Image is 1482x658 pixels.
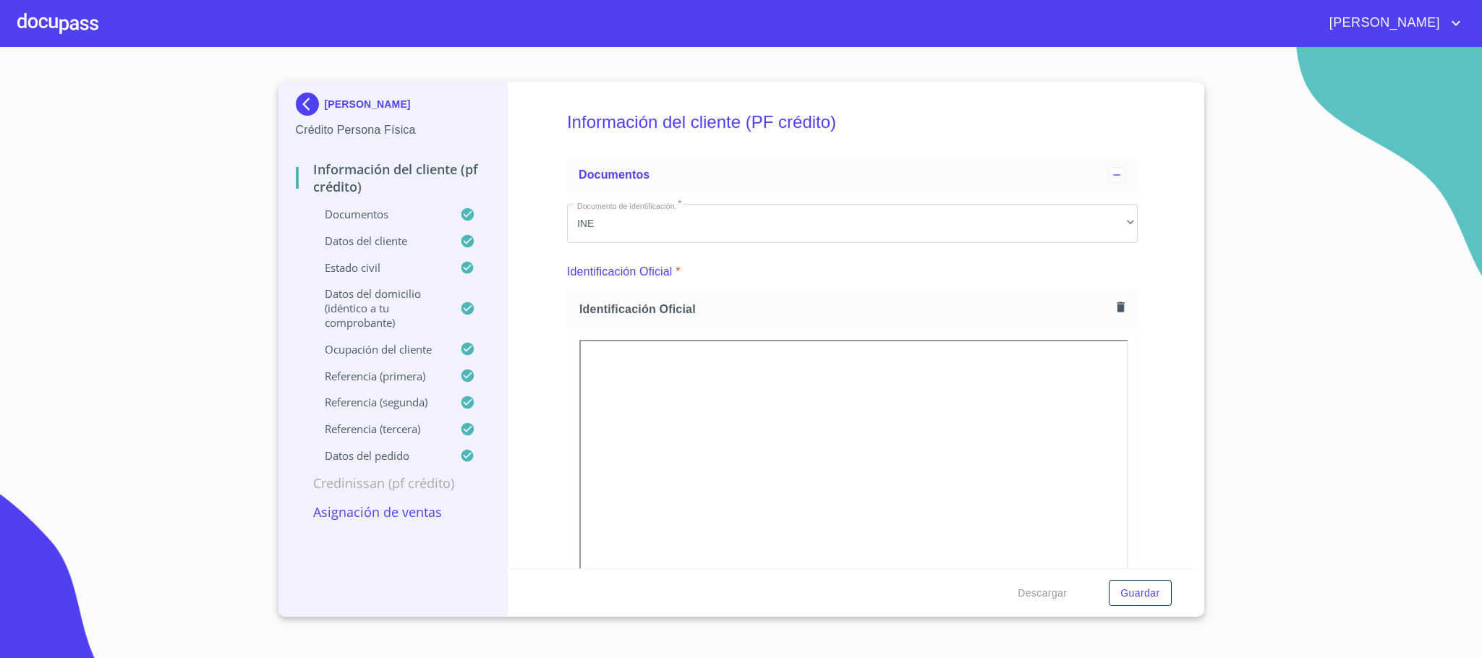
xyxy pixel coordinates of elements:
[296,234,461,248] p: Datos del cliente
[296,422,461,436] p: Referencia (tercera)
[1120,584,1159,602] span: Guardar
[567,93,1138,152] h5: Información del cliente (PF crédito)
[1012,580,1073,607] button: Descargar
[567,204,1138,243] div: INE
[296,161,490,195] p: Información del cliente (PF crédito)
[296,121,490,139] p: Crédito Persona Física
[296,93,490,121] div: [PERSON_NAME]
[579,302,1111,317] span: Identificación Oficial
[296,448,461,463] p: Datos del pedido
[296,503,490,521] p: Asignación de Ventas
[296,207,461,221] p: Documentos
[1319,12,1447,35] span: [PERSON_NAME]
[296,395,461,409] p: Referencia (segunda)
[296,260,461,275] p: Estado Civil
[579,168,650,181] span: Documentos
[296,286,461,330] p: Datos del domicilio (idéntico a tu comprobante)
[296,474,490,492] p: Credinissan (PF crédito)
[296,369,461,383] p: Referencia (primera)
[567,263,673,281] p: Identificación Oficial
[296,93,325,116] img: Docupass spot blue
[325,98,411,110] p: [PERSON_NAME]
[1319,12,1465,35] button: account of current user
[1109,580,1171,607] button: Guardar
[567,158,1138,192] div: Documentos
[296,342,461,356] p: Ocupación del Cliente
[1018,584,1067,602] span: Descargar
